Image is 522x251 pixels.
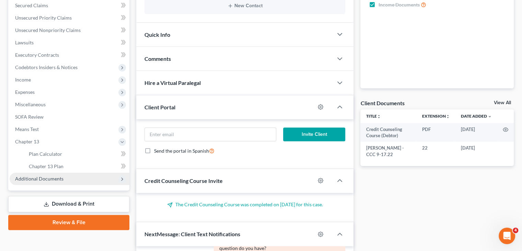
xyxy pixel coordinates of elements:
a: Chapter 13 Plan [23,160,129,173]
a: SOFA Review [10,111,129,123]
span: Comments [144,55,171,62]
td: PDF [417,123,455,142]
div: Client Documents [360,99,404,107]
span: Executory Contracts [15,52,59,58]
a: Download & Print [8,196,129,212]
p: The Credit Counseling Course was completed on [DATE] for this case. [144,201,345,208]
span: Miscellaneous [15,101,46,107]
a: View All [494,100,511,105]
td: Credit Counseling Course (Debtor) [360,123,417,142]
i: unfold_more [446,114,450,119]
iframe: Intercom live chat [499,228,515,244]
span: Chapter 13 [15,139,39,144]
a: Unsecured Nonpriority Claims [10,24,129,36]
span: Chapter 13 Plan [29,163,63,169]
a: Date Added expand_more [461,113,492,119]
span: Income Documents [378,1,419,8]
i: expand_more [488,114,492,119]
span: Codebtors Insiders & Notices [15,64,78,70]
span: Send the portal in Spanish [154,148,209,154]
a: Executory Contracts [10,49,129,61]
span: Credit Counseling Course Invite [144,177,223,184]
span: NextMessage: Client Text Notifications [144,231,240,237]
span: Quick Info [144,31,170,38]
td: [DATE] [455,142,497,161]
span: 4 [513,228,518,233]
span: Hire a Virtual Paralegal [144,79,201,86]
td: [PERSON_NAME] - CCC 9-17.22 [360,142,417,161]
span: Plan Calculator [29,151,62,157]
span: Client Portal [144,104,175,110]
span: Unsecured Nonpriority Claims [15,27,81,33]
a: Lawsuits [10,36,129,49]
a: Extensionunfold_more [422,113,450,119]
span: Secured Claims [15,2,48,8]
span: Expenses [15,89,35,95]
span: Unsecured Priority Claims [15,15,72,21]
a: Titleunfold_more [366,113,381,119]
span: Lawsuits [15,40,34,45]
button: Invite Client [283,128,346,141]
span: Income [15,77,31,83]
span: Additional Documents [15,176,63,182]
a: Unsecured Priority Claims [10,12,129,24]
span: SOFA Review [15,114,44,120]
button: New Contact [150,3,340,9]
td: [DATE] [455,123,497,142]
span: Means Test [15,126,39,132]
i: unfold_more [376,114,381,119]
input: Enter email [145,128,276,141]
td: 22 [417,142,455,161]
a: Review & File [8,215,129,230]
a: Plan Calculator [23,148,129,160]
